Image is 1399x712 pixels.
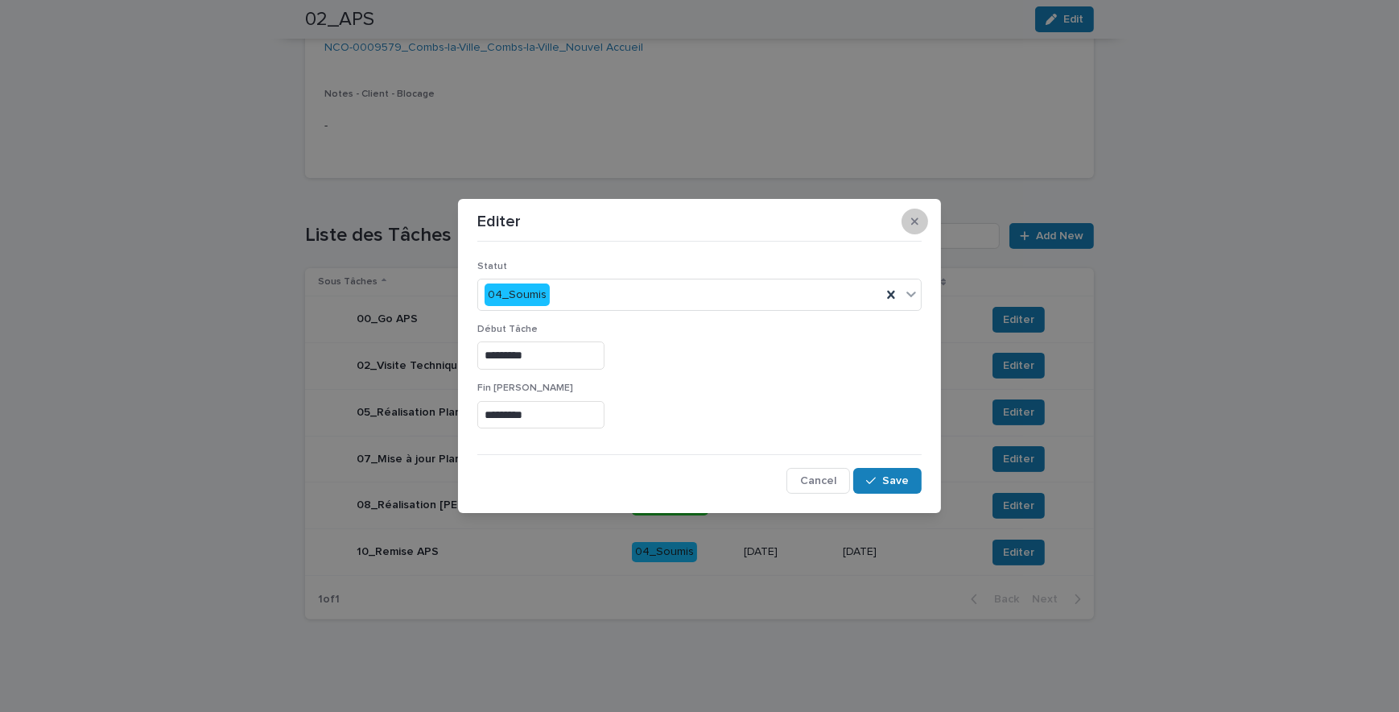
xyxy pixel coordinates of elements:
[882,475,909,486] span: Save
[485,284,550,307] div: 04_Soumis
[786,468,850,494] button: Cancel
[853,468,922,494] button: Save
[477,383,573,393] span: Fin [PERSON_NAME]
[477,325,538,334] span: Début Tâche
[477,212,521,231] p: Editer
[800,475,836,486] span: Cancel
[477,262,507,271] span: Statut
